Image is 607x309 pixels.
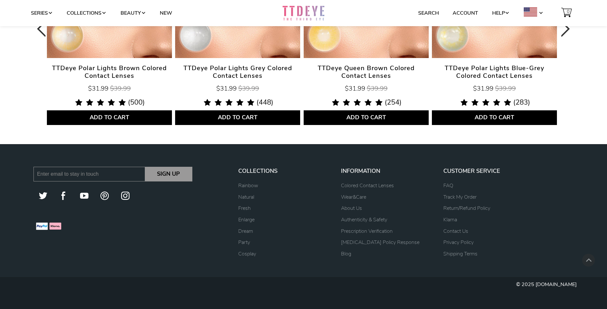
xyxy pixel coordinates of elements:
[443,250,477,257] a: Shipping Terms
[90,114,129,121] span: Add to Cart
[175,98,300,110] div: 4.9 rating (448 votes)
[218,114,257,121] span: Add to Cart
[558,7,576,19] a: 0
[47,98,172,110] div: 4.8 rating (500 votes)
[565,6,571,18] span: 0
[57,191,70,202] a: ttdeye on Facebook
[238,216,255,223] a: Enlarge
[238,205,251,212] a: Fresh
[495,84,516,93] span: $39.99
[47,64,172,110] a: TTDeye Polar Lights Brown Colored Contact Lenses $31.99 $39.99 4.8 rating (500 votes)
[37,191,50,202] a: ttdeye on Twitter
[443,216,457,223] a: Klarna
[88,84,108,93] span: $31.99
[33,211,118,218] img: 01_9319cdfc-1f33-44f5-8549-2f6f180b7a77.png
[304,110,429,125] button: Add to Cart
[160,7,172,19] a: New
[304,64,429,80] span: TTDeye Queen Brown Colored Contact Lenses
[341,182,394,189] a: Colored Contact Lenses
[367,84,388,93] span: $39.99
[67,7,107,19] a: Collections
[513,98,530,107] span: (283)
[175,64,300,80] span: TTDeye Polar Lights Grey Colored Contact Lenses
[341,216,387,223] a: Authenticity & Safety
[473,84,493,93] span: $31.99
[443,228,468,235] a: Contact Us
[47,64,172,80] span: TTDeye Polar Lights Brown Colored Contact Lenses
[443,182,453,189] a: FAQ
[432,98,557,110] div: 4.9 rating (283 votes)
[238,239,250,246] a: Party
[304,98,429,110] div: 4.8 rating (254 votes)
[346,114,386,121] span: Add to Cart
[175,110,300,125] button: Add to Cart
[341,239,419,246] a: [MEDICAL_DATA] Policy Response
[238,182,258,189] a: Rainbow
[119,191,132,202] a: ttdeye on Instagram
[33,167,144,181] input: Enter email to stay in touch
[33,221,64,232] img: 02_b15dc3ad-bfd5-4c78-9b1e-955de7b60c21.png
[443,194,477,201] a: Track My Order
[475,114,514,121] span: Add to Cart
[516,277,577,289] p: © 2025 [DOMAIN_NAME]
[256,98,273,107] span: (448)
[341,205,362,212] a: About Us
[345,84,365,93] span: $31.99
[524,7,537,16] img: USD.png
[341,228,393,235] a: Prescription Verification
[432,64,557,110] a: TTDeye Polar Lights Blue-Grey Colored Contact Lenses $31.99 $39.99 4.9 rating (283 votes)
[238,194,254,201] a: Natural
[418,7,439,19] a: Search
[78,191,91,202] a: ttdeye on YouTube
[443,205,490,212] a: Return/Refund Policy
[341,194,366,201] a: Wear&Care
[238,250,256,257] a: Cosplay
[341,250,351,257] a: Blog
[453,7,478,19] a: Account
[443,239,474,246] a: Privacy Policy
[432,64,557,80] span: TTDeye Polar Lights Blue-Grey Colored Contact Lenses
[492,7,510,19] a: Help
[216,84,237,93] span: $31.99
[238,84,259,93] span: $39.99
[99,191,112,202] a: ttdeye on Pinterest
[128,98,145,107] span: (500)
[110,84,131,93] span: $39.99
[304,64,429,110] a: TTDeye Queen Brown Colored Contact Lenses $31.99 $39.99 4.8 rating (254 votes)
[47,110,172,125] button: Add to Cart
[121,7,146,19] a: Beauty
[385,98,402,107] span: (254)
[31,7,53,19] a: Series
[238,228,253,235] a: Dream
[432,110,557,125] button: Add to Cart
[175,64,300,110] a: TTDeye Polar Lights Grey Colored Contact Lenses $31.99 $39.99 4.9 rating (448 votes)
[145,167,192,181] input: Sign Up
